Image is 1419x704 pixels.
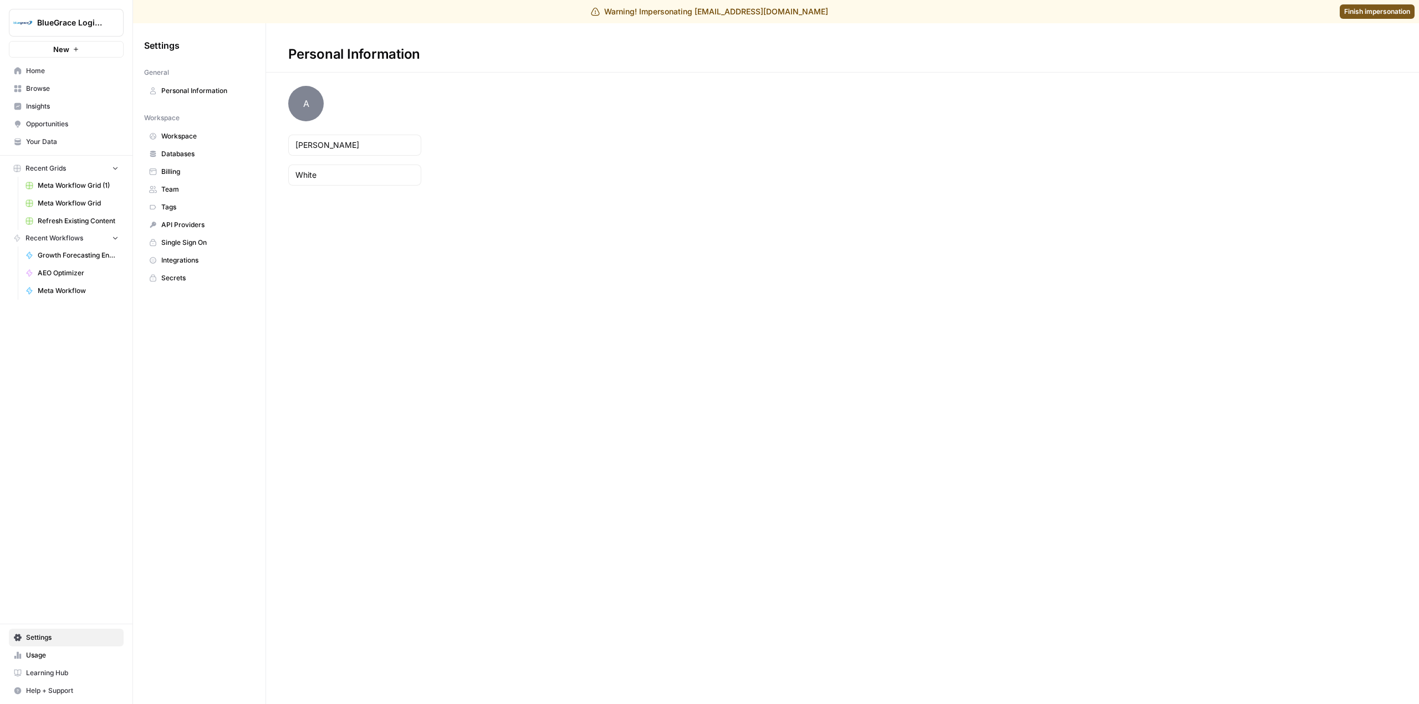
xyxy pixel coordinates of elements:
[26,650,119,660] span: Usage
[144,216,254,234] a: API Providers
[144,39,180,52] span: Settings
[21,264,124,282] a: AEO Optimizer
[53,44,69,55] span: New
[26,668,119,678] span: Learning Hub
[9,80,124,97] a: Browse
[21,212,124,230] a: Refresh Existing Content
[25,233,83,243] span: Recent Workflows
[144,68,169,78] span: General
[161,220,249,230] span: API Providers
[161,131,249,141] span: Workspace
[37,17,104,28] span: BlueGrace Logistics
[144,251,254,269] a: Integrations
[9,160,124,177] button: Recent Grids
[21,177,124,194] a: Meta Workflow Grid (1)
[144,163,254,181] a: Billing
[26,119,119,129] span: Opportunities
[26,84,119,94] span: Browse
[9,682,124,700] button: Help + Support
[26,66,119,76] span: Home
[9,62,124,80] a: Home
[38,216,119,226] span: Refresh Existing Content
[9,115,124,133] a: Opportunities
[9,133,124,151] a: Your Data
[144,82,254,100] a: Personal Information
[9,97,124,115] a: Insights
[26,686,119,696] span: Help + Support
[21,194,124,212] a: Meta Workflow Grid
[9,9,124,37] button: Workspace: BlueGrace Logistics
[144,234,254,251] a: Single Sign On
[13,13,33,33] img: BlueGrace Logistics Logo
[9,646,124,664] a: Usage
[1340,4,1415,19] a: Finish impersonation
[144,127,254,145] a: Workspace
[26,137,119,147] span: Your Data
[161,255,249,265] span: Integrations
[1344,7,1410,17] span: Finish impersonation
[38,268,119,278] span: AEO Optimizer
[9,230,124,246] button: Recent Workflows
[161,273,249,283] span: Secrets
[288,86,324,121] span: A
[144,181,254,198] a: Team
[161,184,249,194] span: Team
[144,269,254,287] a: Secrets
[161,149,249,159] span: Databases
[21,246,124,264] a: Growth Forecasting Engine
[38,250,119,260] span: Growth Forecasting Engine
[9,41,124,58] button: New
[144,198,254,216] a: Tags
[161,167,249,177] span: Billing
[26,633,119,643] span: Settings
[38,286,119,296] span: Meta Workflow
[21,282,124,300] a: Meta Workflow
[38,198,119,208] span: Meta Workflow Grid
[26,101,119,111] span: Insights
[9,629,124,646] a: Settings
[25,163,66,173] span: Recent Grids
[161,202,249,212] span: Tags
[591,6,828,17] div: Warning! Impersonating [EMAIL_ADDRESS][DOMAIN_NAME]
[38,181,119,191] span: Meta Workflow Grid (1)
[9,664,124,682] a: Learning Hub
[144,145,254,163] a: Databases
[266,45,442,63] div: Personal Information
[144,113,180,123] span: Workspace
[161,238,249,248] span: Single Sign On
[161,86,249,96] span: Personal Information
